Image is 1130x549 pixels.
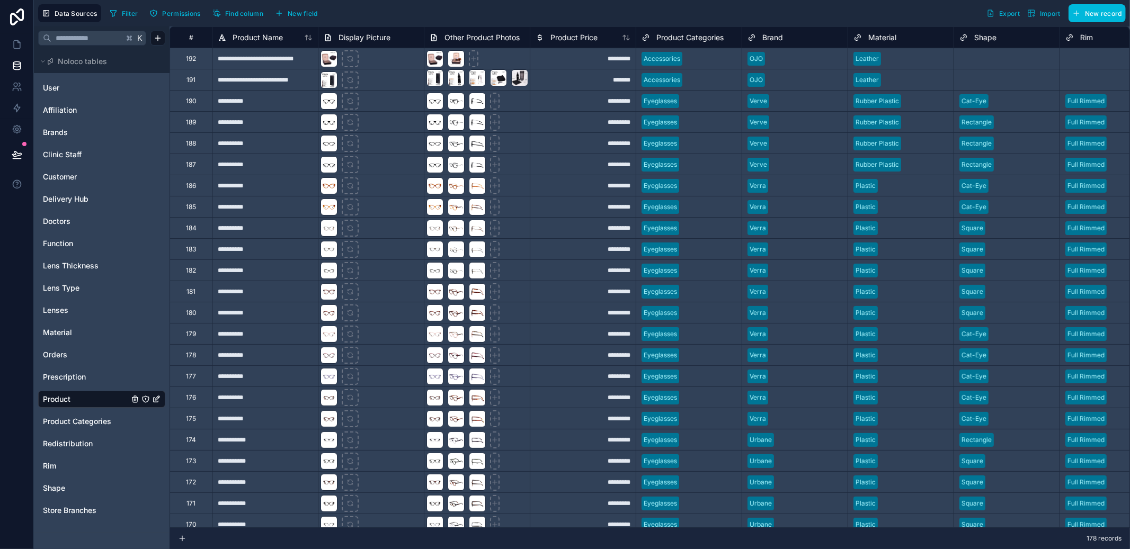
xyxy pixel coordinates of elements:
[750,202,766,212] div: Verra
[750,245,766,254] div: Verra
[1067,223,1105,233] div: Full Rimmed
[1067,139,1105,148] div: Full Rimmed
[38,54,159,69] button: Noloco tables
[962,372,986,381] div: Cat-Eye
[43,461,56,471] span: Rim
[186,436,196,444] div: 174
[856,96,899,106] div: Rubber Plastic
[38,4,101,22] button: Data Sources
[339,32,390,43] span: Display Picture
[38,191,165,208] div: Delivery Hub
[644,139,677,148] div: Eyeglasses
[750,118,767,127] div: Verve
[38,302,165,319] div: Lenses
[1067,181,1105,191] div: Full Rimmed
[1085,10,1122,17] span: New record
[186,118,196,127] div: 189
[38,213,165,230] div: Doctors
[186,55,196,63] div: 192
[644,75,680,85] div: Accessories
[644,96,677,106] div: Eyeglasses
[43,372,129,382] a: Prescription
[186,330,196,338] div: 179
[1067,96,1105,106] div: Full Rimmed
[750,266,766,275] div: Verra
[1067,308,1105,318] div: Full Rimmed
[186,76,195,84] div: 191
[288,10,318,17] span: New field
[1067,393,1105,402] div: Full Rimmed
[43,172,129,182] a: Customer
[750,393,766,402] div: Verra
[186,520,197,529] div: 170
[43,438,129,449] a: Redistribution
[962,308,983,318] div: Square
[43,260,99,271] span: Lens Thickness
[644,456,677,466] div: Eyeglasses
[233,32,283,43] span: Product Name
[750,160,767,169] div: Verve
[644,350,677,360] div: Eyeglasses
[962,245,983,254] div: Square
[146,5,208,21] a: Permissions
[55,10,97,17] span: Data Sources
[186,97,197,105] div: 190
[43,216,70,227] span: Doctors
[856,478,876,487] div: Plastic
[856,499,876,508] div: Plastic
[186,393,196,402] div: 176
[186,457,196,465] div: 173
[856,160,899,169] div: Rubber Plastic
[38,368,165,385] div: Prescription
[644,372,677,381] div: Eyeglasses
[750,54,763,64] div: OJO
[43,327,129,338] a: Material
[186,160,196,169] div: 187
[43,505,96,516] span: Store Branches
[868,32,896,43] span: Material
[1067,372,1105,381] div: Full Rimmed
[1067,266,1105,275] div: Full Rimmed
[974,32,996,43] span: Shape
[225,10,263,17] span: Find column
[38,280,165,296] div: Lens Type
[856,308,876,318] div: Plastic
[750,478,772,487] div: Urbane
[38,435,165,452] div: Redistribution
[962,139,992,148] div: Rectangle
[186,478,196,487] div: 172
[38,413,165,430] div: Product Categories
[856,223,876,233] div: Plastic
[962,499,983,508] div: Square
[43,83,59,93] span: User
[750,223,766,233] div: Verra
[962,350,986,360] div: Cat-Eye
[43,283,129,293] a: Lens Type
[962,456,983,466] div: Square
[186,224,197,232] div: 184
[750,520,772,529] div: Urbane
[1064,4,1126,22] a: New record
[186,372,196,381] div: 177
[1067,456,1105,466] div: Full Rimmed
[856,245,876,254] div: Plastic
[750,139,767,148] div: Verve
[1067,202,1105,212] div: Full Rimmed
[38,102,165,119] div: Affiliation
[43,105,77,115] span: Affiliation
[43,260,129,271] a: Lens Thickness
[856,139,899,148] div: Rubber Plastic
[38,146,165,163] div: Clinic Staff
[43,172,77,182] span: Customer
[43,483,129,493] a: Shape
[122,10,138,17] span: Filter
[856,350,876,360] div: Plastic
[1067,435,1105,445] div: Full Rimmed
[43,283,79,293] span: Lens Type
[644,160,677,169] div: Eyeglasses
[43,238,73,249] span: Function
[38,257,165,274] div: Lens Thickness
[186,287,195,296] div: 181
[43,127,129,138] a: Brands
[43,105,129,115] a: Affiliation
